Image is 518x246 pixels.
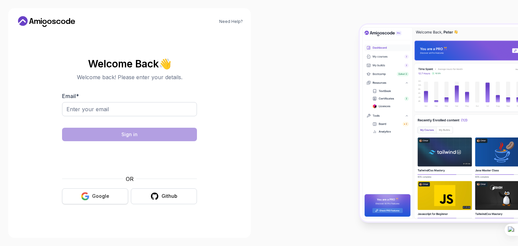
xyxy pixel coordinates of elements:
[62,58,197,69] h2: Welcome Back
[62,128,197,141] button: Sign in
[62,102,197,116] input: Enter your email
[16,16,77,27] a: Home link
[62,188,128,204] button: Google
[62,93,79,99] label: Email *
[126,175,134,183] p: OR
[219,19,243,24] a: Need Help?
[158,57,173,71] span: 👋
[62,73,197,81] p: Welcome back! Please enter your details.
[360,25,518,221] img: Amigoscode Dashboard
[131,188,197,204] button: Github
[121,131,138,138] div: Sign in
[162,193,177,199] div: Github
[92,193,109,199] div: Google
[79,145,180,171] iframe: Widget containing checkbox for hCaptcha security challenge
